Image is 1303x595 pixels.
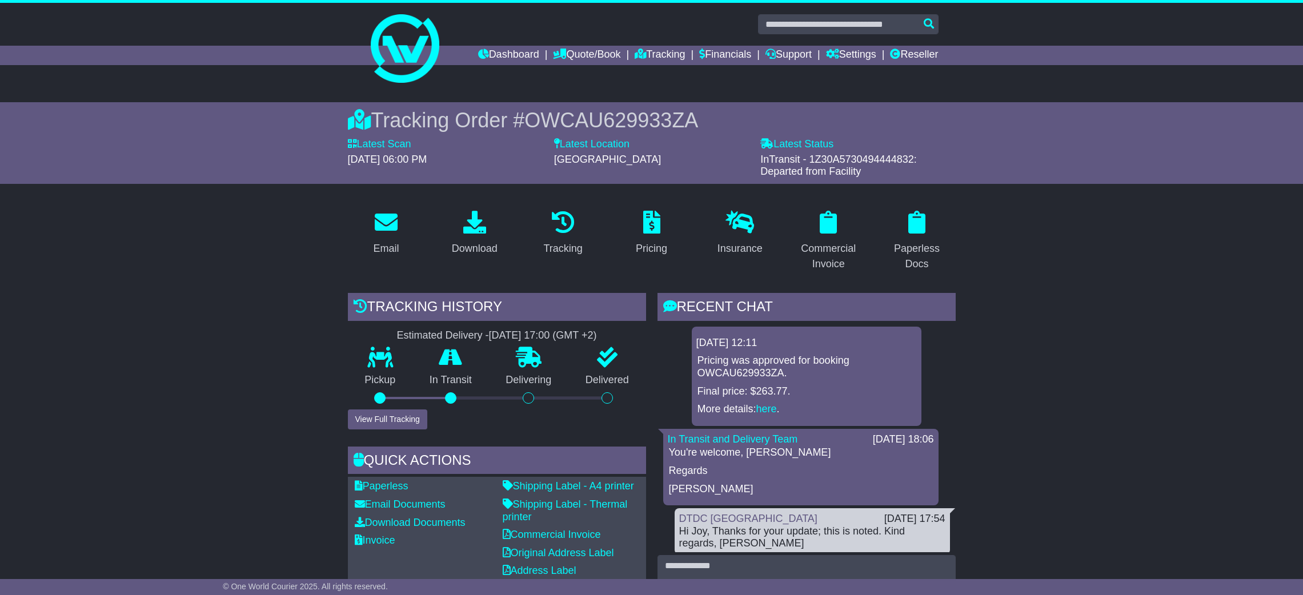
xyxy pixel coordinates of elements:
[348,447,646,477] div: Quick Actions
[679,525,945,550] div: Hi Joy, Thanks for your update; this is noted. Kind regards, [PERSON_NAME]
[886,241,948,272] div: Paperless Docs
[697,403,916,416] p: More details: .
[696,337,917,349] div: [DATE] 12:11
[760,138,833,151] label: Latest Status
[884,513,945,525] div: [DATE] 17:54
[524,108,698,132] span: OWCAU629933ZA
[697,355,916,379] p: Pricing was approved for booking OWCAU629933ZA.
[717,241,763,256] div: Insurance
[355,534,395,546] a: Invoice
[503,480,634,492] a: Shipping Label - A4 printer
[554,154,661,165] span: [GEOGRAPHIC_DATA]
[543,241,582,256] div: Tracking
[873,433,934,446] div: [DATE] 18:06
[636,241,667,256] div: Pricing
[503,529,601,540] a: Commercial Invoice
[699,46,751,65] a: Financials
[669,465,933,477] p: Regards
[366,207,406,260] a: Email
[223,582,388,591] span: © One World Courier 2025. All rights reserved.
[765,46,812,65] a: Support
[679,513,817,524] a: DTDC [GEOGRAPHIC_DATA]
[710,207,770,260] a: Insurance
[355,480,408,492] a: Paperless
[890,46,938,65] a: Reseller
[503,547,614,558] a: Original Address Label
[348,108,956,132] div: Tracking Order #
[536,207,590,260] a: Tracking
[797,241,860,272] div: Commercial Invoice
[444,207,505,260] a: Download
[790,207,867,276] a: Commercial Invoice
[668,433,798,445] a: In Transit and Delivery Team
[348,374,413,387] p: Pickup
[348,154,427,165] span: [DATE] 06:00 PM
[669,483,933,496] p: [PERSON_NAME]
[412,374,489,387] p: In Transit
[760,154,917,178] span: InTransit - 1Z30A5730494444832: Departed from Facility
[657,293,956,324] div: RECENT CHAT
[879,207,956,276] a: Paperless Docs
[452,241,498,256] div: Download
[478,46,539,65] a: Dashboard
[635,46,685,65] a: Tracking
[503,498,628,522] a: Shipping Label - Thermal printer
[373,241,399,256] div: Email
[697,385,916,398] p: Final price: $263.77.
[756,403,777,415] a: here
[503,565,576,576] a: Address Label
[355,498,446,510] a: Email Documents
[826,46,876,65] a: Settings
[348,138,411,151] label: Latest Scan
[348,293,646,324] div: Tracking history
[348,409,427,429] button: View Full Tracking
[348,329,646,342] div: Estimated Delivery -
[628,207,675,260] a: Pricing
[553,46,620,65] a: Quote/Book
[554,138,630,151] label: Latest Location
[355,517,466,528] a: Download Documents
[669,447,933,459] p: You're welcome, [PERSON_NAME]
[568,374,646,387] p: Delivered
[489,374,569,387] p: Delivering
[489,329,597,342] div: [DATE] 17:00 (GMT +2)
